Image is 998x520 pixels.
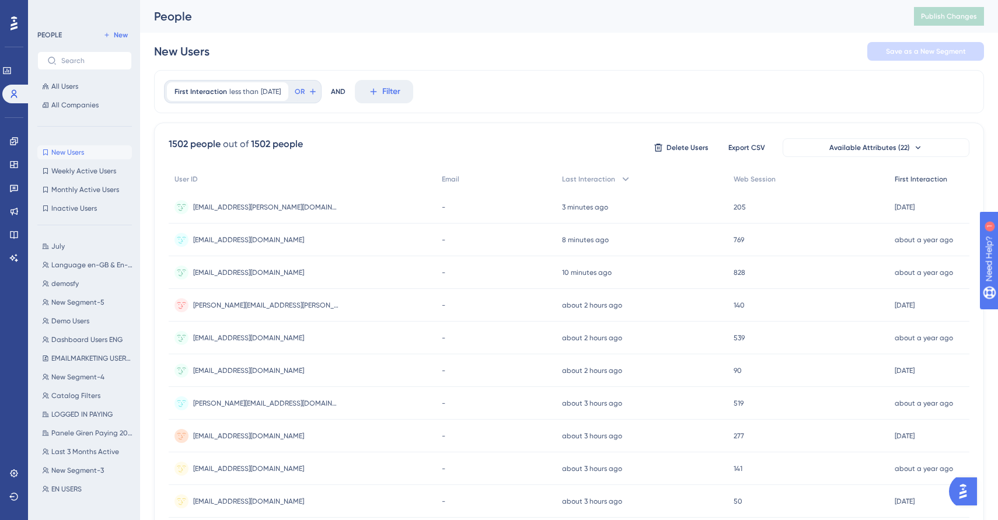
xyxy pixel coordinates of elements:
button: Filter [355,80,413,103]
span: 140 [734,301,745,310]
time: about a year ago [895,334,953,342]
time: 3 minutes ago [562,203,608,211]
span: All Companies [51,100,99,110]
span: 205 [734,203,746,212]
time: [DATE] [895,497,915,505]
button: New Users [37,145,132,159]
button: Save as a New Segment [867,42,984,61]
button: Export CSV [717,138,776,157]
time: [DATE] [895,203,915,211]
span: 90 [734,366,742,375]
div: 1502 people [251,137,303,151]
time: about a year ago [895,465,953,473]
button: demosfy [37,277,139,291]
span: Dashboard Users ENG [51,335,123,344]
span: [PERSON_NAME][EMAIL_ADDRESS][DOMAIN_NAME] [193,399,339,408]
span: First Interaction [175,87,227,96]
span: 539 [734,333,745,343]
button: Catalog Filters [37,389,139,403]
span: - [442,366,445,375]
time: about 3 hours ago [562,432,622,440]
div: New Users [154,43,210,60]
span: - [442,268,445,277]
button: EMAILMARKETING USERSAPRIL25 [37,351,139,365]
button: All Users [37,79,132,93]
div: People [154,8,885,25]
span: - [442,464,445,473]
span: Filter [382,85,400,99]
span: New Users [51,148,84,157]
span: Email [442,175,459,184]
span: New [114,30,128,40]
button: Delete Users [652,138,710,157]
span: LOGGED IN PAYING [51,410,113,419]
time: about a year ago [895,236,953,244]
button: All Companies [37,98,132,112]
span: - [442,203,445,212]
time: about a year ago [895,268,953,277]
button: Demo Users [37,314,139,328]
time: [DATE] [895,301,915,309]
span: Last 3 Months Active [51,447,119,456]
span: Available Attributes (22) [829,143,910,152]
span: [EMAIL_ADDRESS][DOMAIN_NAME] [193,268,304,277]
span: 828 [734,268,745,277]
span: User ID [175,175,198,184]
span: - [442,497,445,506]
span: Monthly Active Users [51,185,119,194]
button: OR [293,82,319,101]
span: Export CSV [728,143,765,152]
span: 277 [734,431,744,441]
span: 769 [734,235,744,245]
span: [EMAIL_ADDRESS][DOMAIN_NAME] [193,366,304,375]
button: Language en-GB & En-US [37,258,139,272]
button: New Segment-5 [37,295,139,309]
button: New Segment-4 [37,370,139,384]
div: out of [223,137,249,151]
span: All Users [51,82,78,91]
button: Dashboard Users ENG [37,333,139,347]
span: Delete Users [667,143,709,152]
span: [EMAIL_ADDRESS][DOMAIN_NAME] [193,333,304,343]
button: Available Attributes (22) [783,138,969,157]
button: EN USERS [37,482,139,496]
span: - [442,431,445,441]
span: Demo Users [51,316,89,326]
span: [EMAIL_ADDRESS][DOMAIN_NAME] [193,497,304,506]
time: 8 minutes ago [562,236,609,244]
span: demosfy [51,279,79,288]
span: Catalog Filters [51,391,100,400]
button: Inactive Users [37,201,132,215]
time: 10 minutes ago [562,268,612,277]
button: New [99,28,132,42]
time: about 3 hours ago [562,399,622,407]
button: New Segment-3 [37,463,139,477]
button: Monthly Active Users [37,183,132,197]
input: Search [61,57,122,65]
span: New Segment-5 [51,298,104,307]
span: [EMAIL_ADDRESS][DOMAIN_NAME] [193,464,304,473]
div: PEOPLE [37,30,62,40]
button: LOGGED IN PAYING [37,407,139,421]
button: July [37,239,139,253]
span: First Interaction [895,175,947,184]
span: - [442,333,445,343]
span: [DATE] [261,87,281,96]
span: 519 [734,399,744,408]
span: - [442,301,445,310]
div: AND [331,80,346,103]
div: 1502 people [169,137,221,151]
span: Panele Giren Paying 2025 [51,428,134,438]
span: 50 [734,497,742,506]
span: - [442,399,445,408]
span: Need Help? [27,3,73,17]
span: EMAILMARKETING USERSAPRIL25 [51,354,134,363]
span: New Segment-3 [51,466,104,475]
span: - [442,235,445,245]
time: about 2 hours ago [562,334,622,342]
button: Panele Giren Paying 2025 [37,426,139,440]
span: less than [229,87,259,96]
span: July [51,242,65,251]
span: Weekly Active Users [51,166,116,176]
